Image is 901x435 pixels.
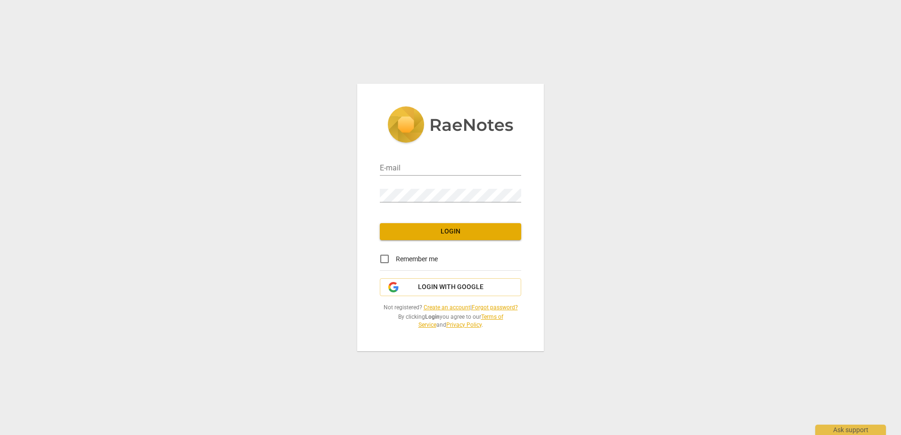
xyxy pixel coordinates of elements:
[418,282,483,292] span: Login with Google
[425,314,440,320] b: Login
[387,106,514,145] img: 5ac2273c67554f335776073100b6d88f.svg
[380,313,521,329] span: By clicking you agree to our and .
[387,227,514,236] span: Login
[418,314,503,328] a: Terms of Service
[380,304,521,312] span: Not registered? |
[815,425,886,435] div: Ask support
[446,322,482,328] a: Privacy Policy
[424,304,470,311] a: Create an account
[380,223,521,240] button: Login
[472,304,518,311] a: Forgot password?
[380,278,521,296] button: Login with Google
[396,254,438,264] span: Remember me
